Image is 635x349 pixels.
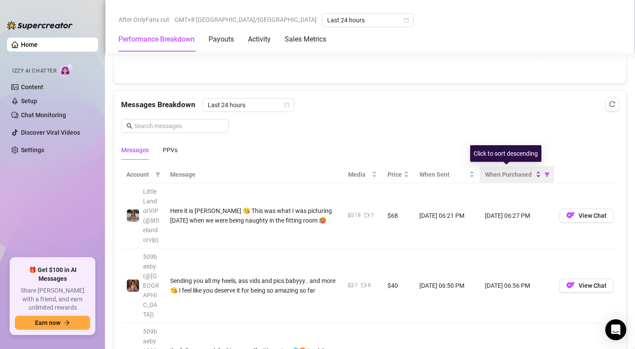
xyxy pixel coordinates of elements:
[119,34,195,45] div: Performance Breakdown
[21,84,43,91] a: Content
[21,98,37,105] a: Setup
[121,98,619,112] div: Messages Breakdown
[155,172,160,177] span: filter
[174,13,317,26] span: GMT+8 [GEOGRAPHIC_DATA]/[GEOGRAPHIC_DATA]
[64,320,70,326] span: arrow-right
[579,282,607,289] span: View Chat
[382,166,414,183] th: Price
[121,145,149,155] div: Messages
[15,316,90,330] button: Earn nowarrow-right
[7,21,73,30] img: logo-BBDzfeDw.svg
[15,266,90,283] span: 🎁 Get $100 in AI Messages
[21,41,38,48] a: Home
[343,166,382,183] th: Media
[119,13,169,26] span: After OnlyFans cut
[15,286,90,312] span: Share [PERSON_NAME] with a friend, and earn unlimited rewards
[170,206,338,225] div: Here it is [PERSON_NAME] 😘 This was what I was picturing [DATE] when we were being naughty in the...
[284,102,290,108] span: calendar
[348,170,370,179] span: Media
[12,67,56,75] span: Izzy AI Chatter
[327,14,408,27] span: Last 24 hours
[368,281,371,290] div: 8
[355,211,361,220] div: 18
[126,123,133,129] span: search
[559,209,614,223] button: OFView Chat
[127,279,139,292] img: 509baeby (@509baeby)
[485,170,534,179] span: When Purchased
[371,211,374,220] div: 7
[361,283,366,288] span: video-camera
[126,170,152,179] span: Account
[544,172,550,177] span: filter
[154,168,162,181] span: filter
[566,281,575,290] img: OF
[248,34,271,45] div: Activity
[21,112,66,119] a: Chat Monitoring
[134,121,223,131] input: Search messages
[60,63,73,76] img: AI Chatter
[404,17,409,23] span: calendar
[382,248,414,323] td: $40
[143,253,159,318] span: 509baeby (@[GEOGRAPHIC_DATA])
[559,279,614,293] button: OFView Chat
[208,98,289,112] span: Last 24 hours
[127,209,139,222] img: LittleLandorVIP (@littlelandorvip)
[566,211,575,220] img: OF
[170,276,338,295] div: Sending you all my heels, ass vids and pics babyyy.. and more 😘 I feel like you deserve it for be...
[609,101,615,107] span: reload
[163,145,178,155] div: PPVs
[21,147,44,154] a: Settings
[209,34,234,45] div: Payouts
[285,34,326,45] div: Sales Metrics
[165,166,343,183] th: Message
[543,168,551,181] span: filter
[364,213,370,218] span: video-camera
[348,283,353,288] span: picture
[470,145,541,162] div: Click to sort descending
[579,212,607,219] span: View Chat
[35,319,60,326] span: Earn now
[414,166,480,183] th: When Sent
[348,213,353,218] span: picture
[414,183,480,248] td: [DATE] 06:21 PM
[355,281,358,290] div: 7
[605,319,626,340] div: Open Intercom Messenger
[414,248,480,323] td: [DATE] 06:50 PM
[143,188,159,243] span: LittleLandorVIP (@littlelandorvip)
[387,170,402,179] span: Price
[382,183,414,248] td: $68
[480,183,554,248] td: [DATE] 06:27 PM
[480,166,554,183] th: When Purchased
[559,214,614,221] a: OFView Chat
[480,248,554,323] td: [DATE] 06:56 PM
[419,170,468,179] span: When Sent
[21,129,80,136] a: Discover Viral Videos
[559,284,614,291] a: OFView Chat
